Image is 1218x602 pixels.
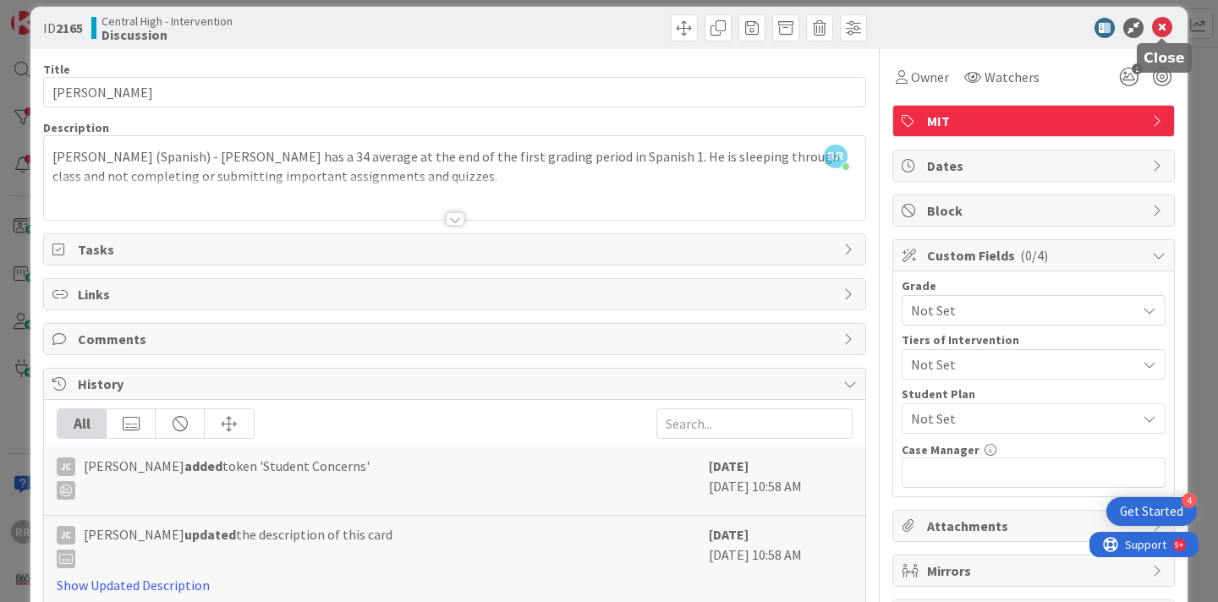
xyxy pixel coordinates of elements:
span: Block [927,200,1144,221]
span: Not Set [911,408,1136,429]
div: Grade [902,280,1166,292]
label: Case Manager [902,442,979,457]
span: Central High - Intervention [101,14,233,28]
input: Search... [656,408,853,439]
span: ID [43,18,83,38]
span: Watchers [985,67,1040,87]
div: Get Started [1120,503,1183,520]
div: [DATE] 10:58 AM [709,456,853,506]
span: Support [36,3,77,23]
div: 4 [1182,493,1197,508]
span: Description [43,120,109,135]
input: type card name here... [43,77,866,107]
span: Attachments [927,516,1144,536]
div: Open Get Started checklist, remaining modules: 4 [1106,497,1197,526]
div: Student Plan [902,388,1166,400]
span: [PERSON_NAME] token 'Student Concerns' [84,456,370,500]
span: Mirrors [927,561,1144,581]
span: Custom Fields [927,245,1144,265]
div: [DATE] 10:58 AM [709,524,853,595]
b: 2165 [56,19,83,36]
span: [PERSON_NAME] the description of this card [84,524,392,568]
div: 9+ [85,7,94,20]
h5: Close [1144,50,1185,66]
label: Title [43,62,70,77]
div: Tiers of Intervention [902,334,1166,346]
span: Links [78,284,835,304]
b: Discussion [101,28,233,41]
span: Not Set [911,298,1127,322]
p: [PERSON_NAME] (Spanish) - [PERSON_NAME] has a 34 average at the end of the first grading period i... [52,147,857,185]
span: ( 0/4 ) [1020,247,1048,264]
span: Dates [927,156,1144,176]
a: Show Updated Description [57,577,210,594]
span: 1 [1132,63,1143,74]
span: Comments [78,329,835,349]
span: RR [824,145,848,168]
b: [DATE] [709,526,749,543]
b: added [184,457,222,474]
b: [DATE] [709,457,749,474]
div: JC [57,457,75,476]
div: JC [57,526,75,545]
span: Tasks [78,239,835,260]
span: Not Set [911,353,1127,376]
span: MIT [927,111,1144,131]
b: updated [184,526,236,543]
span: History [78,374,835,394]
div: All [58,409,107,438]
span: Owner [911,67,949,87]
